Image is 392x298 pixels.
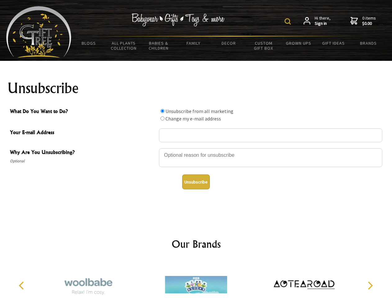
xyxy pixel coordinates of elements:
[10,107,156,116] span: What Do You Want to Do?
[10,157,156,165] span: Optional
[12,237,380,251] h2: Our Brands
[362,15,376,26] span: 0 items
[211,37,246,50] a: Decor
[246,37,281,55] a: Custom Gift Box
[350,16,376,26] a: 0 items$0.00
[10,148,156,157] span: Why Are You Unsubscribing?
[304,16,331,26] a: Hi there,Sign in
[281,37,316,50] a: Grown Ups
[182,174,210,189] button: Unsubscribe
[165,108,233,114] label: Unsubscribe from all marketing
[106,37,142,55] a: All Plants Collection
[315,21,331,26] strong: Sign in
[160,116,164,120] input: What Do You Want to Do?
[7,81,385,96] h1: Unsubscribe
[176,37,211,50] a: Family
[6,6,71,58] img: Babyware - Gifts - Toys and more...
[141,37,176,55] a: Babies & Children
[16,279,29,292] button: Previous
[165,115,221,122] label: Change my e-mail address
[71,37,106,50] a: BLOGS
[285,18,291,25] img: product search
[351,37,386,50] a: Brands
[316,37,351,50] a: Gift Ideas
[132,13,225,26] img: Babywear - Gifts - Toys & more
[159,148,382,167] textarea: Why Are You Unsubscribing?
[362,21,376,26] strong: $0.00
[315,16,331,26] span: Hi there,
[363,279,377,292] button: Next
[159,129,382,142] input: Your E-mail Address
[10,129,156,138] span: Your E-mail Address
[160,109,164,113] input: What Do You Want to Do?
